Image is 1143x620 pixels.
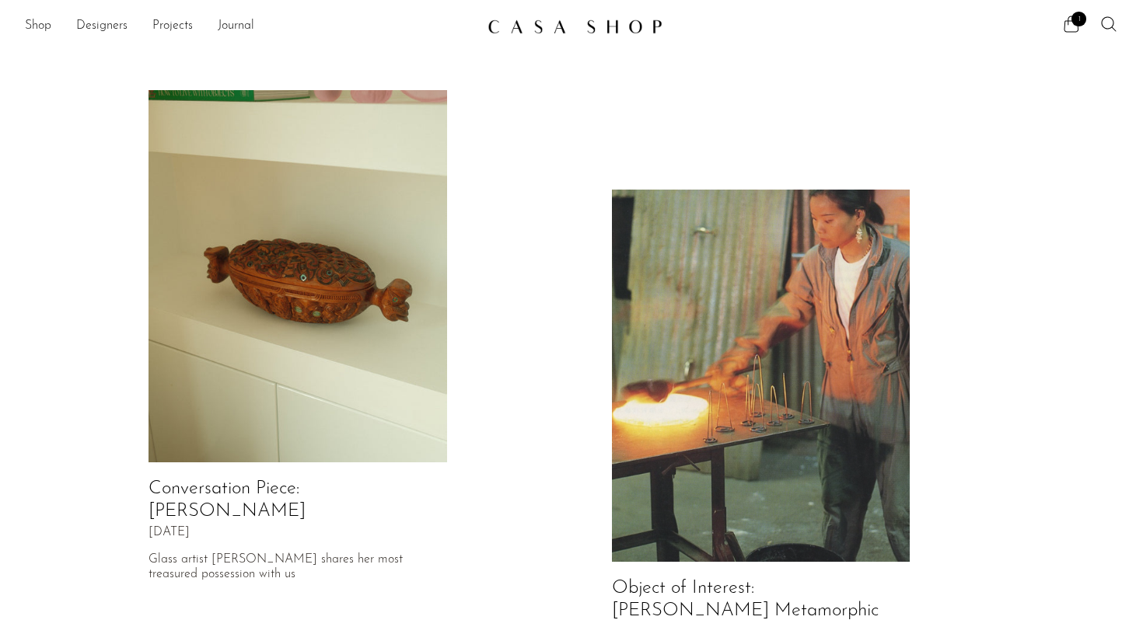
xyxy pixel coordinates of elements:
img: Conversation Piece: Devon Made [149,90,447,463]
span: [DATE] [149,526,190,540]
a: Journal [218,16,254,37]
a: Shop [25,16,51,37]
a: Projects [152,16,193,37]
span: 1 [1071,12,1086,26]
a: Conversation Piece: [PERSON_NAME] [149,479,306,521]
img: Object of Interest: Izabel Lam's Metamorphic Metals [612,190,911,563]
a: Designers [76,16,128,37]
nav: Desktop navigation [25,13,475,40]
p: Glass artist [PERSON_NAME] shares her most treasured possession with us [149,552,447,582]
ul: NEW HEADER MENU [25,13,475,40]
